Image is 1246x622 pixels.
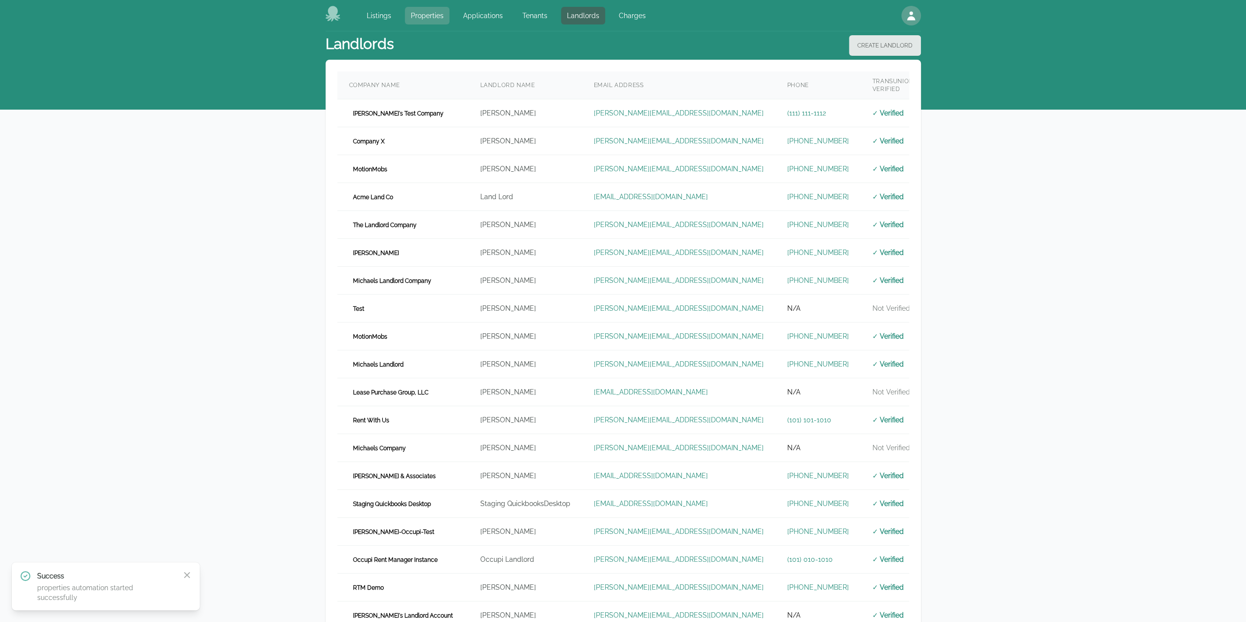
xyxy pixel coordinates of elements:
a: [PHONE_NUMBER] [787,221,849,229]
span: Michaels Landlord [349,360,407,369]
a: [PHONE_NUMBER] [787,249,849,256]
td: [PERSON_NAME] [469,434,582,462]
span: ✓ Verified [872,276,904,284]
span: [PERSON_NAME] & Associates [349,471,440,481]
a: [EMAIL_ADDRESS][DOMAIN_NAME] [594,388,708,396]
td: N/A [776,295,861,323]
span: [PERSON_NAME]'s Landlord Account [349,611,457,621]
span: ✓ Verified [872,500,904,507]
td: [PERSON_NAME] [469,518,582,546]
span: ✓ Verified [872,555,904,563]
span: [PERSON_NAME] [349,248,403,258]
span: RTM Demo [349,583,388,593]
a: Properties [405,7,449,24]
td: [PERSON_NAME] [469,239,582,267]
span: ✓ Verified [872,332,904,340]
a: [PERSON_NAME][EMAIL_ADDRESS][DOMAIN_NAME] [594,444,764,452]
td: N/A [776,434,861,462]
span: [PERSON_NAME]'s Test Company [349,109,447,118]
td: [PERSON_NAME] [469,267,582,295]
a: Listings [361,7,397,24]
a: [PERSON_NAME][EMAIL_ADDRESS][DOMAIN_NAME] [594,583,764,591]
a: (101) 010-1010 [787,555,833,563]
span: ✓ Verified [872,416,904,424]
td: [PERSON_NAME] [469,574,582,601]
a: [PERSON_NAME][EMAIL_ADDRESS][DOMAIN_NAME] [594,109,764,117]
span: ✓ Verified [872,249,904,256]
a: [PERSON_NAME][EMAIL_ADDRESS][DOMAIN_NAME] [594,332,764,340]
a: [PHONE_NUMBER] [787,276,849,284]
a: [PERSON_NAME][EMAIL_ADDRESS][DOMAIN_NAME] [594,611,764,619]
td: [PERSON_NAME] [469,127,582,155]
span: Michaels Landlord Company [349,276,435,286]
td: Land Lord [469,183,582,211]
a: [PERSON_NAME][EMAIL_ADDRESS][DOMAIN_NAME] [594,360,764,368]
span: ✓ Verified [872,193,904,201]
span: ✓ Verified [872,611,904,619]
th: TransUnion Verified [861,71,925,99]
th: Phone [776,71,861,99]
td: [PERSON_NAME] [469,378,582,406]
a: [PERSON_NAME][EMAIL_ADDRESS][DOMAIN_NAME] [594,416,764,424]
th: Company Name [337,71,469,99]
a: [PERSON_NAME][EMAIL_ADDRESS][DOMAIN_NAME] [594,137,764,145]
button: Create Landlord [849,35,921,56]
span: Lease Purchase Group, LLC [349,388,432,397]
td: [PERSON_NAME] [469,462,582,490]
span: Not Verified [872,304,910,312]
span: Acme Land Co [349,192,397,202]
td: Staging QuickbooksDesktop [469,490,582,518]
a: [PERSON_NAME][EMAIL_ADDRESS][DOMAIN_NAME] [594,221,764,229]
span: ✓ Verified [872,583,904,591]
span: MotionMobs [349,332,391,342]
a: [PERSON_NAME][EMAIL_ADDRESS][DOMAIN_NAME] [594,304,764,312]
span: Occupi Rent Manager Instance [349,555,442,565]
span: Company X [349,137,389,146]
a: [PERSON_NAME][EMAIL_ADDRESS][DOMAIN_NAME] [594,555,764,563]
td: [PERSON_NAME] [469,155,582,183]
th: Email Address [582,71,776,99]
a: [PHONE_NUMBER] [787,583,849,591]
a: [EMAIL_ADDRESS][DOMAIN_NAME] [594,193,708,201]
a: Charges [613,7,652,24]
a: [PHONE_NUMBER] [787,332,849,340]
span: The Landlord Company [349,220,421,230]
span: Not Verified [872,388,910,396]
span: ✓ Verified [872,360,904,368]
td: [PERSON_NAME] [469,295,582,323]
span: Staging Quickbooks Desktop [349,499,435,509]
td: [PERSON_NAME] [469,350,582,378]
span: ✓ Verified [872,472,904,480]
a: [PERSON_NAME][EMAIL_ADDRESS][DOMAIN_NAME] [594,249,764,256]
a: Tenants [517,7,553,24]
a: Landlords [561,7,605,24]
td: [PERSON_NAME] [469,323,582,350]
a: Applications [457,7,509,24]
a: (111) 111-1112 [787,109,826,117]
span: Test [349,304,368,314]
a: [PHONE_NUMBER] [787,528,849,535]
a: [PHONE_NUMBER] [787,137,849,145]
a: [PHONE_NUMBER] [787,472,849,480]
a: [PHONE_NUMBER] [787,165,849,173]
a: [EMAIL_ADDRESS][DOMAIN_NAME] [594,472,708,480]
span: Rent With Us [349,415,393,425]
a: [PHONE_NUMBER] [787,500,849,507]
span: ✓ Verified [872,221,904,229]
span: ✓ Verified [872,137,904,145]
span: MotionMobs [349,164,391,174]
a: [EMAIL_ADDRESS][DOMAIN_NAME] [594,500,708,507]
a: [PERSON_NAME][EMAIL_ADDRESS][DOMAIN_NAME] [594,165,764,173]
td: [PERSON_NAME] [469,99,582,127]
span: ✓ Verified [872,528,904,535]
a: [PHONE_NUMBER] [787,193,849,201]
td: N/A [776,378,861,406]
td: Occupi Landlord [469,546,582,574]
h1: Landlords [326,35,394,56]
span: ✓ Verified [872,165,904,173]
span: [PERSON_NAME]-Occupi-Test [349,527,438,537]
a: [PHONE_NUMBER] [787,360,849,368]
span: Not Verified [872,444,910,452]
a: (101) 101-1010 [787,416,831,424]
a: [PERSON_NAME][EMAIL_ADDRESS][DOMAIN_NAME] [594,276,764,284]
